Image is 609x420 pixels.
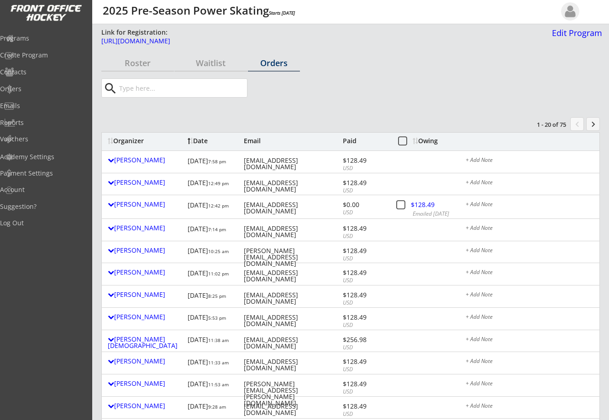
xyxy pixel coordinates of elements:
div: [DATE] [188,311,237,327]
em: Starts [DATE] [269,10,295,16]
button: search [103,81,118,96]
div: $128.49 [343,157,392,164]
div: USD [343,299,392,307]
font: 9:28 am [208,404,226,410]
div: USD [343,209,392,217]
a: [URL][DOMAIN_NAME] [101,38,546,49]
div: + Add Note [466,180,593,187]
div: $128.49 [343,381,392,387]
div: [EMAIL_ADDRESS][DOMAIN_NAME] [244,358,341,371]
font: 10:25 am [208,248,229,254]
font: 5:53 pm [208,315,226,321]
div: [EMAIL_ADDRESS][DOMAIN_NAME] [244,157,341,170]
div: $128.49 [343,403,392,410]
input: Type here... [117,79,247,97]
div: [PERSON_NAME][EMAIL_ADDRESS][PERSON_NAME][DOMAIN_NAME] [244,381,341,406]
font: 11:02 pm [208,270,229,277]
div: Owing [413,138,447,144]
div: [PERSON_NAME] [108,314,183,320]
font: 8:25 pm [208,293,226,299]
div: [PERSON_NAME] [108,247,183,254]
font: 11:33 am [208,359,229,366]
div: + Add Note [466,292,593,299]
div: [PERSON_NAME] [108,179,183,186]
div: [URL][DOMAIN_NAME] [101,38,546,44]
div: [PERSON_NAME] [108,157,183,163]
div: [DATE] [188,176,237,192]
div: [PERSON_NAME][DEMOGRAPHIC_DATA] [108,336,183,349]
div: $128.49 [343,248,392,254]
div: [EMAIL_ADDRESS][DOMAIN_NAME] [244,403,341,416]
div: [DATE] [188,266,237,282]
div: $0.00 [343,202,392,208]
button: keyboard_arrow_right [586,117,600,131]
div: $128.49 [343,225,392,232]
div: USD [343,255,392,263]
div: USD [343,388,392,396]
div: [EMAIL_ADDRESS][DOMAIN_NAME] [244,337,341,349]
div: $128.49 [343,358,392,365]
div: Emailed [DATE] [413,210,462,218]
div: Date [188,138,237,144]
div: Roster [101,59,174,67]
div: [PERSON_NAME] [108,380,183,387]
div: 1 - 20 of 75 [519,120,566,129]
font: 12:42 pm [208,202,229,209]
div: [DATE] [188,333,237,349]
div: [EMAIL_ADDRESS][DOMAIN_NAME] [244,180,341,192]
div: [DATE] [188,355,237,371]
div: USD [343,321,392,329]
div: + Add Note [466,270,593,277]
div: USD [343,233,392,240]
div: [PERSON_NAME][EMAIL_ADDRESS][DOMAIN_NAME] [244,248,341,267]
div: [DATE] [188,198,237,214]
div: [DATE] [188,222,237,238]
div: $128.49 [343,314,392,321]
div: $128.49 [343,270,392,276]
div: [DATE] [188,244,237,260]
div: + Add Note [466,248,593,255]
div: [EMAIL_ADDRESS][DOMAIN_NAME] [244,202,341,214]
div: + Add Note [466,202,593,209]
div: + Add Note [466,314,593,321]
div: Edit Program [548,29,602,37]
div: [DATE] [188,378,237,394]
div: Link for Registration: [101,28,169,37]
div: [EMAIL_ADDRESS][DOMAIN_NAME] [244,292,341,305]
div: [PERSON_NAME] [108,201,183,207]
div: Waitlist [174,59,247,67]
font: 7:58 pm [208,158,226,165]
font: 11:53 am [208,381,229,388]
div: + Add Note [466,225,593,233]
div: Organizer [108,138,183,144]
div: [PERSON_NAME] [108,358,183,364]
div: USD [343,366,392,373]
div: USD [343,187,392,195]
div: USD [343,410,392,418]
div: [EMAIL_ADDRESS][DOMAIN_NAME] [244,225,341,238]
div: USD [343,277,392,285]
div: + Add Note [466,381,593,388]
font: 7:14 pm [208,226,226,233]
a: Edit Program [548,29,602,45]
font: 12:49 pm [208,180,229,187]
div: + Add Note [466,157,593,165]
div: $256.98 [343,337,392,343]
div: $128.49 [343,292,392,298]
div: [EMAIL_ADDRESS][DOMAIN_NAME] [244,314,341,327]
div: [DATE] [188,154,237,170]
font: 11:38 am [208,337,229,343]
div: [DATE] [188,289,237,305]
div: [DATE] [188,400,237,416]
div: [EMAIL_ADDRESS][DOMAIN_NAME] [244,270,341,282]
div: [PERSON_NAME] [108,403,183,409]
div: $128.49 [343,180,392,186]
button: chevron_left [570,117,584,131]
div: USD [343,165,392,172]
div: [PERSON_NAME] [108,225,183,231]
div: Email [244,138,341,144]
div: USD [343,344,392,352]
div: [PERSON_NAME] [108,291,183,298]
div: + Add Note [466,337,593,344]
div: + Add Note [466,403,593,410]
